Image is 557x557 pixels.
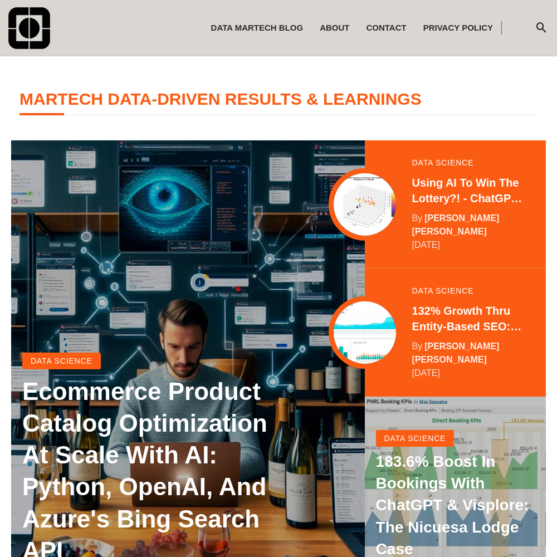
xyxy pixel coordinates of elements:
a: data science [412,159,474,167]
a: 132% Growth thru Entity-Based SEO: [DOMAIN_NAME]'s Data-Driven SEO Audit & Optimization Plan [412,303,524,334]
a: data science [22,353,101,369]
span: by [412,213,423,223]
time: May 25 2024 [412,367,440,380]
a: [PERSON_NAME] [PERSON_NAME] [412,213,500,236]
a: Using AI to Win the Lottery?! - ChatGPT for Informed, Adaptable Decision-Making [412,175,524,206]
span: by [412,341,423,351]
img: comando-590 [8,7,50,49]
h4: MarTech Data-Driven Results & Learnings [19,90,538,115]
a: data science [376,430,455,447]
iframe: Chat Widget [501,504,557,557]
a: [PERSON_NAME] [PERSON_NAME] [412,341,500,364]
a: data science [412,287,474,295]
time: August 29 2024 [412,238,440,252]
